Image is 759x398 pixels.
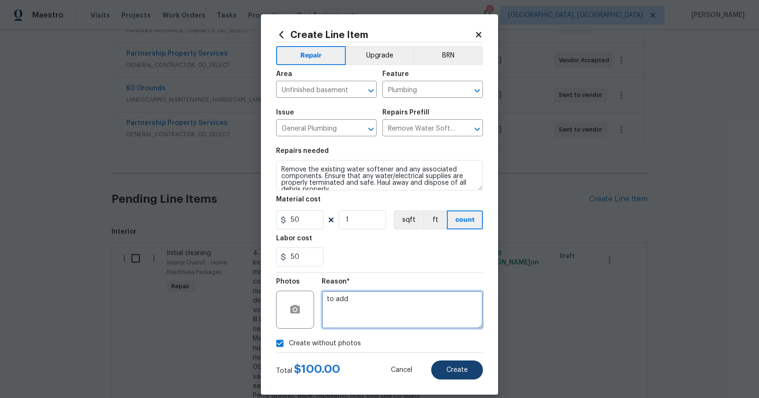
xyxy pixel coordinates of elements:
[364,84,378,97] button: Open
[276,160,483,190] textarea: disconnect, cap and remove water softener in basement Remove the existing water softener and any ...
[376,360,427,379] button: Cancel
[276,29,474,40] h2: Create Line Item
[382,109,429,116] h5: Repairs Prefill
[471,123,484,136] button: Open
[391,367,412,374] span: Cancel
[446,367,468,374] span: Create
[276,148,329,154] h5: Repairs needed
[276,196,321,203] h5: Material cost
[276,235,312,242] h5: Labor cost
[382,71,409,77] h5: Feature
[447,210,483,229] button: count
[276,278,300,285] h5: Photos
[471,84,484,97] button: Open
[276,109,294,116] h5: Issue
[413,46,483,65] button: BRN
[276,46,346,65] button: Repair
[294,363,340,375] span: $ 100.00
[322,278,350,285] h5: Reason*
[322,291,483,329] textarea: to add
[346,46,414,65] button: Upgrade
[394,210,423,229] button: sqft
[276,71,292,77] h5: Area
[276,364,340,376] div: Total
[364,123,378,136] button: Open
[423,210,447,229] button: ft
[431,360,483,379] button: Create
[289,339,361,349] span: Create without photos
